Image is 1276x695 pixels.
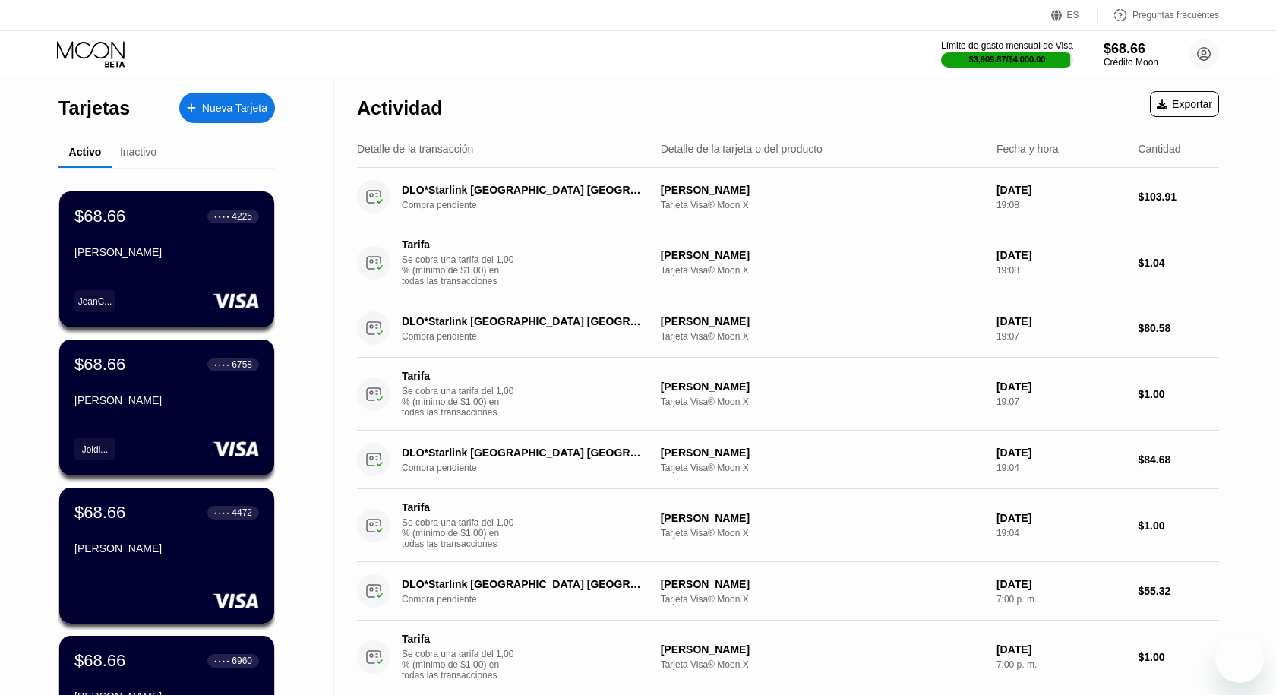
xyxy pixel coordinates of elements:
[74,394,259,406] div: [PERSON_NAME]
[232,507,252,518] div: 4472
[59,191,274,327] div: $68.66● ● ● ●4225[PERSON_NAME]JeanC...
[996,331,1019,342] font: 19:07
[1006,55,1008,64] font: /
[357,168,1219,226] div: DLO*Starlink [GEOGRAPHIC_DATA] [GEOGRAPHIC_DATA] UYCompra pendiente[PERSON_NAME]Tarjeta Visa® Moo...
[402,501,430,513] font: Tarifa
[1104,57,1158,68] font: Crédito Moon
[82,444,109,455] div: Joldi...
[941,40,1073,68] div: Límite de gasto mensual de Visa$3,909.87/$4,000.00
[59,340,274,475] div: $68.66● ● ● ●6758[PERSON_NAME]Joldi...
[357,489,1219,562] div: TarifaSe cobra una tarifa del 1,00 % (mínimo de $1,00) en todas las transacciones[PERSON_NAME]Tar...
[74,651,125,671] div: $68.66
[402,594,477,605] font: Compra pendiente
[214,510,229,515] div: ● ● ● ●
[996,512,1031,524] font: [DATE]
[1138,388,1164,400] font: $1.00
[661,659,749,670] font: Tarjeta Visa® Moon X
[661,249,750,261] font: [PERSON_NAME]
[357,226,1219,299] div: TarifaSe cobra una tarifa del 1,00 % (mínimo de $1,00) en todas las transacciones[PERSON_NAME]Tar...
[202,102,267,114] font: Nueva Tarjeta
[661,528,749,539] font: Tarjeta Visa® Moon X
[1172,98,1212,110] font: Exportar
[661,315,750,327] font: [PERSON_NAME]
[1104,41,1145,56] font: $68.66
[402,517,513,549] font: Se cobra una tarifa del 1,00 % (mínimo de $1,00) en todas las transacciones
[402,184,719,196] font: DLO*Starlink [GEOGRAPHIC_DATA] [GEOGRAPHIC_DATA] UY
[996,381,1031,393] font: [DATE]
[74,355,125,374] div: $68.66
[357,621,1219,693] div: TarifaSe cobra una tarifa del 1,00 % (mínimo de $1,00) en todas las transacciones[PERSON_NAME]Tar...
[58,97,130,118] font: Tarjetas
[402,578,719,590] font: DLO*Starlink [GEOGRAPHIC_DATA] [GEOGRAPHIC_DATA] UY
[74,246,259,258] div: [PERSON_NAME]
[357,143,473,155] font: Detalle de la transacción
[661,643,750,656] font: [PERSON_NAME]
[661,463,749,473] font: Tarjeta Visa® Moon X
[996,528,1019,539] font: 19:04
[179,93,275,123] div: Nueva Tarjeta
[1051,8,1098,23] div: ES
[357,431,1219,489] div: DLO*Starlink [GEOGRAPHIC_DATA] [GEOGRAPHIC_DATA] UYCompra pendiente[PERSON_NAME]Tarjeta Visa® Moo...
[996,249,1031,261] font: [DATE]
[996,578,1031,590] font: [DATE]
[74,438,115,460] div: Joldi...
[120,146,156,158] font: Inactivo
[661,143,823,155] font: Detalle de la tarjeta o del producto
[214,659,229,663] div: ● ● ● ●
[661,512,750,524] font: [PERSON_NAME]
[214,362,229,367] div: ● ● ● ●
[1138,453,1170,466] font: $84.68
[996,463,1019,473] font: 19:04
[996,659,1037,670] font: 7:00 p. m.
[996,396,1019,407] font: 19:07
[402,315,719,327] font: DLO*Starlink [GEOGRAPHIC_DATA] [GEOGRAPHIC_DATA] UY
[232,656,252,666] div: 6960
[1104,41,1158,68] div: $68.66Crédito Moon
[69,146,102,158] font: Activo
[402,331,477,342] font: Compra pendiente
[996,143,1059,155] font: Fecha y hora
[661,396,749,407] font: Tarjeta Visa® Moon X
[402,239,430,251] font: Tarifa
[1138,143,1180,155] font: Cantidad
[74,290,115,312] div: JeanC...
[1067,10,1079,21] font: ES
[1150,91,1219,117] div: Exportar
[1215,634,1264,683] iframe: Botón para iniciar la ventana de mensajería, conversación en curso
[74,542,259,554] div: [PERSON_NAME]
[74,503,125,523] div: $68.66
[402,254,513,286] font: Se cobra una tarifa del 1,00 % (mínimo de $1,00) en todas las transacciones
[996,315,1031,327] font: [DATE]
[661,447,750,459] font: [PERSON_NAME]
[357,562,1219,621] div: DLO*Starlink [GEOGRAPHIC_DATA] [GEOGRAPHIC_DATA] UYCompra pendiente[PERSON_NAME]Tarjeta Visa® Moo...
[1098,8,1219,23] div: Preguntas frecuentes
[996,447,1031,459] font: [DATE]
[402,463,477,473] font: Compra pendiente
[1138,651,1164,663] font: $1.00
[214,214,229,219] div: ● ● ● ●
[1138,585,1170,597] font: $55.32
[232,211,252,222] div: 4225
[661,265,749,276] font: Tarjeta Visa® Moon X
[661,184,750,196] font: [PERSON_NAME]
[1132,10,1219,21] font: Preguntas frecuentes
[357,358,1219,431] div: TarifaSe cobra una tarifa del 1,00 % (mínimo de $1,00) en todas las transacciones[PERSON_NAME]Tar...
[661,200,749,210] font: Tarjeta Visa® Moon X
[232,359,252,370] div: 6758
[1009,55,1046,64] font: $4,000.00
[941,40,1073,51] font: Límite de gasto mensual de Visa
[661,594,749,605] font: Tarjeta Visa® Moon X
[74,207,125,226] div: $68.66
[996,184,1031,196] font: [DATE]
[996,594,1037,605] font: 7:00 p. m.
[402,370,430,382] font: Tarifa
[402,386,513,418] font: Se cobra una tarifa del 1,00 % (mínimo de $1,00) en todas las transacciones
[996,200,1019,210] font: 19:08
[402,633,430,645] font: Tarifa
[969,55,1006,64] font: $3,909.87
[402,649,513,681] font: Se cobra una tarifa del 1,00 % (mínimo de $1,00) en todas las transacciones
[357,97,443,118] font: Actividad
[402,200,477,210] font: Compra pendiente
